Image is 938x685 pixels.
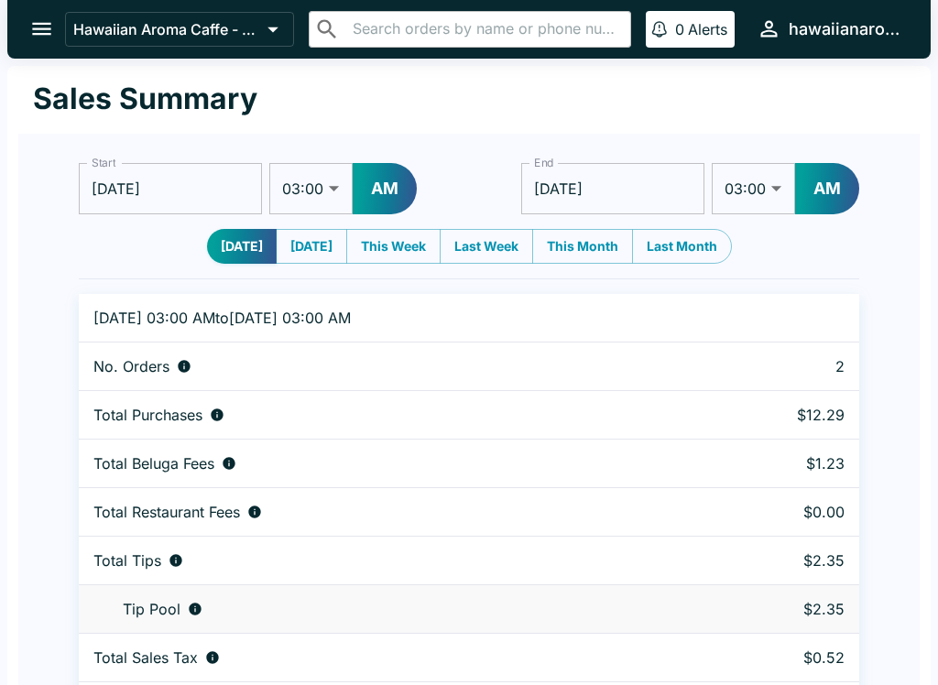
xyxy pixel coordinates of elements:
[93,600,680,618] div: Tips unclaimed by a waiter
[93,309,680,327] p: [DATE] 03:00 AM to [DATE] 03:00 AM
[709,406,845,424] p: $12.29
[440,229,533,264] button: Last Week
[123,600,180,618] p: Tip Pool
[789,18,901,40] div: hawaiianaromacaffe
[65,12,294,47] button: Hawaiian Aroma Caffe - Waikiki Beachcomber
[795,163,859,214] button: AM
[521,163,704,214] input: Choose date, selected date is Sep 4, 2025
[93,503,240,521] p: Total Restaurant Fees
[346,229,441,264] button: This Week
[276,229,347,264] button: [DATE]
[93,648,198,667] p: Total Sales Tax
[709,503,845,521] p: $0.00
[709,454,845,473] p: $1.23
[79,163,262,214] input: Choose date, selected date is Sep 3, 2025
[534,155,554,170] label: End
[353,163,417,214] button: AM
[709,551,845,570] p: $2.35
[33,81,257,117] h1: Sales Summary
[93,357,169,375] p: No. Orders
[93,406,202,424] p: Total Purchases
[93,454,214,473] p: Total Beluga Fees
[532,229,633,264] button: This Month
[709,357,845,375] p: 2
[675,20,684,38] p: 0
[632,229,732,264] button: Last Month
[688,20,727,38] p: Alerts
[93,551,161,570] p: Total Tips
[18,5,65,52] button: open drawer
[93,503,680,521] div: Fees paid by diners to restaurant
[93,551,680,570] div: Combined individual and pooled tips
[207,229,277,264] button: [DATE]
[93,406,680,424] div: Aggregate order subtotals
[93,357,680,375] div: Number of orders placed
[73,20,260,38] p: Hawaiian Aroma Caffe - Waikiki Beachcomber
[749,9,909,49] button: hawaiianaromacaffe
[93,648,680,667] div: Sales tax paid by diners
[93,454,680,473] div: Fees paid by diners to Beluga
[347,16,623,42] input: Search orders by name or phone number
[709,600,845,618] p: $2.35
[709,648,845,667] p: $0.52
[92,155,115,170] label: Start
